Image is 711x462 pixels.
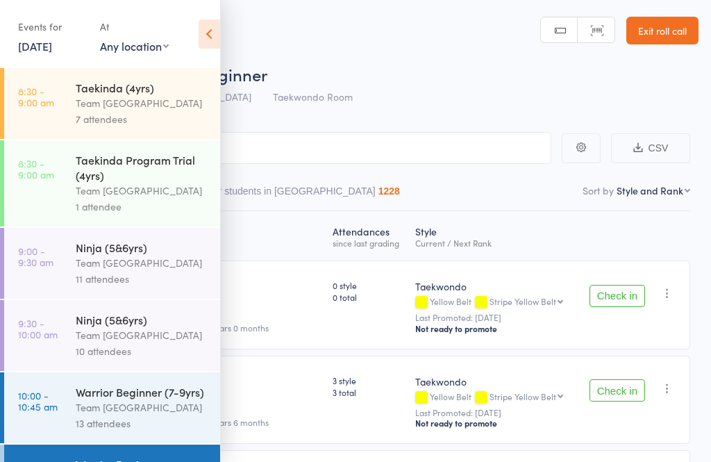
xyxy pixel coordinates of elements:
span: 3 style [333,374,403,386]
div: Taekwondo [415,374,572,388]
div: Yellow Belt [415,297,572,308]
time: 9:00 - 9:30 am [18,245,53,267]
button: CSV [611,133,690,163]
button: Check in [589,379,645,402]
time: 10:00 - 10:45 am [18,390,58,412]
div: Any location [100,38,169,53]
div: Warrior Beginner (7-9yrs) [76,384,208,399]
div: Stripe Yellow Belt [490,392,556,401]
span: 0 total [333,291,403,303]
div: Team [GEOGRAPHIC_DATA] [76,95,208,111]
time: 8:30 - 9:00 am [18,158,54,180]
div: Not ready to promote [415,323,572,334]
div: Team [GEOGRAPHIC_DATA] [76,255,208,271]
div: 11 attendees [76,271,208,287]
div: 10 attendees [76,343,208,359]
time: 9:30 - 10:00 am [18,317,58,340]
div: Style and Rank [617,183,683,197]
div: Stripe Yellow Belt [490,297,556,306]
div: Taekinda (4yrs) [76,80,208,95]
button: Check in [589,285,645,307]
div: Team [GEOGRAPHIC_DATA] [76,183,208,199]
small: Last Promoted: [DATE] [415,313,572,322]
a: 10:00 -10:45 amWarrior Beginner (7-9yrs)Team [GEOGRAPHIC_DATA]13 attendees [4,372,220,443]
small: Last Promoted: [DATE] [415,408,572,418]
div: Atten­dances [327,217,409,254]
a: Exit roll call [626,17,699,44]
div: Taekinda Program Trial (4yrs) [76,152,208,183]
div: Taekwondo [415,279,572,293]
a: 8:30 -9:00 amTaekinda Program Trial (4yrs)Team [GEOGRAPHIC_DATA]1 attendee [4,140,220,226]
div: Team [GEOGRAPHIC_DATA] [76,327,208,343]
button: Other students in [GEOGRAPHIC_DATA]1228 [197,179,399,211]
div: Not ready to promote [415,418,572,429]
div: since last grading [333,238,403,247]
input: Search by name [21,132,551,164]
div: 7 attendees [76,111,208,127]
div: 13 attendees [76,415,208,431]
div: Yellow Belt [415,392,572,404]
div: At [100,15,169,38]
div: Team [GEOGRAPHIC_DATA] [76,399,208,415]
div: 1 attendee [76,199,208,215]
a: 9:00 -9:30 amNinja (5&6yrs)Team [GEOGRAPHIC_DATA]11 attendees [4,228,220,299]
div: Ninja (5&6yrs) [76,240,208,255]
time: 8:30 - 9:00 am [18,85,54,108]
div: Style [410,217,578,254]
span: 3 total [333,386,403,398]
div: Current / Next Rank [415,238,572,247]
span: 0 style [333,279,403,291]
a: [DATE] [18,38,52,53]
span: Taekwondo Room [273,90,353,104]
div: Events for [18,15,86,38]
a: 9:30 -10:00 amNinja (5&6yrs)Team [GEOGRAPHIC_DATA]10 attendees [4,300,220,371]
a: 8:30 -9:00 amTaekinda (4yrs)Team [GEOGRAPHIC_DATA]7 attendees [4,68,220,139]
label: Sort by [583,183,614,197]
div: Ninja (5&6yrs) [76,312,208,327]
div: 1228 [378,185,400,197]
